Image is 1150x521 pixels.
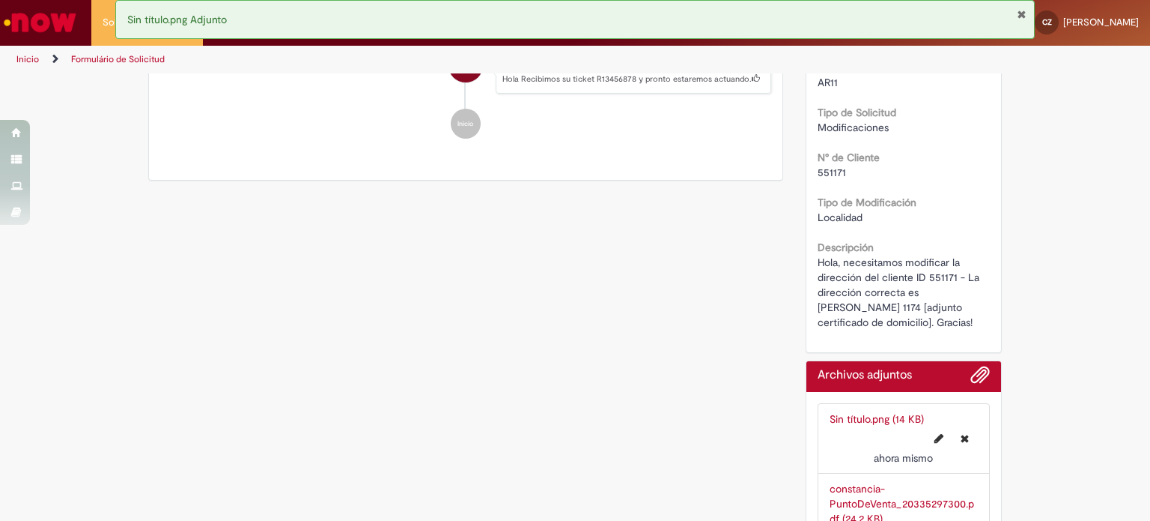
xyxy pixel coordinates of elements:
[874,451,933,465] time: 28/08/2025 11:10:25
[818,106,896,119] b: Tipo de Solicitud
[818,196,916,209] b: Tipo de Modificación
[952,427,978,451] button: Eliminar Sin título.png
[818,121,889,134] span: Modificaciones
[818,256,982,329] span: Hola, necesitamos modificar la dirección del cliente ID 551171 - La dirección correcta es [PERSON...
[1,7,79,37] img: ServiceNow
[818,241,874,254] b: Descripción
[1042,17,1052,27] span: CZ
[71,53,165,65] a: Formulário de Solicitud
[1063,16,1139,28] span: [PERSON_NAME]
[818,61,861,74] b: Sociedad
[925,427,952,451] button: Editar nombre de archivo Sin título.png
[1017,8,1026,20] button: Cerrar notificación
[818,211,862,224] span: Localidad
[127,13,227,26] span: Sin título.png Adjunto
[818,76,838,89] span: AR11
[830,412,924,426] a: Sin título.png (14 KB)
[11,46,755,73] ul: Rutas de acceso a la página
[818,151,880,164] b: N° de Cliente
[16,53,39,65] a: Inicio
[818,166,846,179] span: 551171
[103,15,151,30] span: Solicitudes
[970,365,990,392] button: Agregar archivos adjuntos
[502,73,763,85] p: Hola Recibimos su ticket R13456878 y pronto estaremos actuando.
[874,451,933,465] span: ahora mismo
[818,369,912,382] h2: Archivos adjuntos
[160,34,771,94] li: Carola Zocher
